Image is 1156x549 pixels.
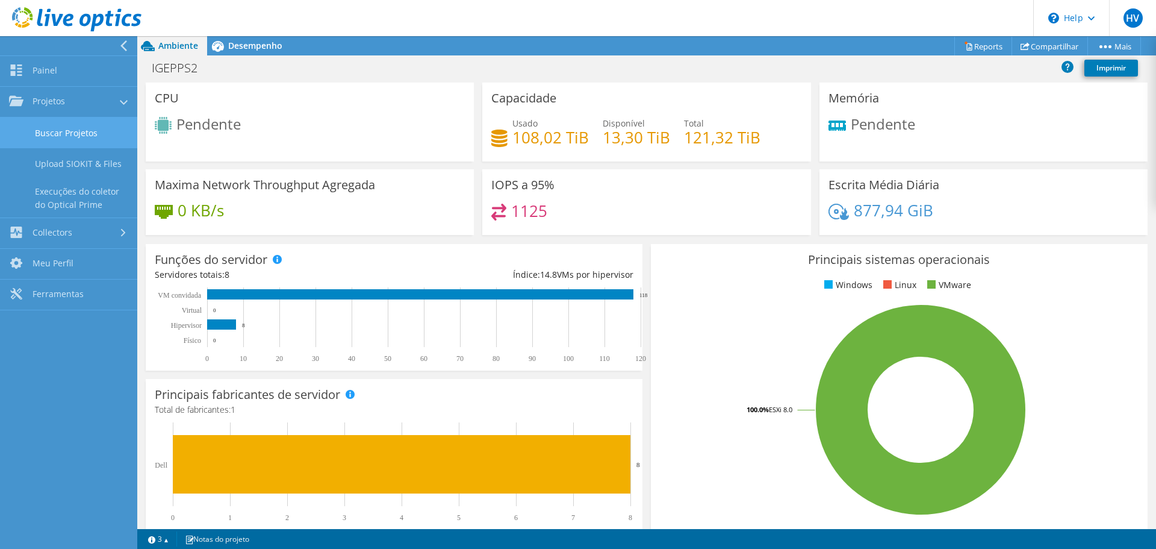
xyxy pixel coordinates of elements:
text: 3 [343,513,346,522]
a: Compartilhar [1011,37,1088,55]
text: Dell [155,461,167,469]
text: 7 [571,513,575,522]
a: Mais [1087,37,1141,55]
text: 8 [629,513,632,522]
text: 4 [400,513,403,522]
text: 110 [599,354,610,363]
a: 3 [140,532,177,547]
h4: 121,32 TiB [684,131,760,144]
span: Pendente [176,114,241,134]
h4: 0 KB/s [178,204,224,217]
span: 1 [231,404,235,415]
text: 0 [213,337,216,344]
span: Desempenho [228,40,282,51]
text: 6 [514,513,518,522]
text: 2 [285,513,289,522]
h3: IOPS a 95% [491,178,555,192]
text: 100 [563,354,574,363]
span: Usado [512,118,538,129]
h4: 108,02 TiB [512,131,589,144]
text: 90 [529,354,536,363]
span: 14.8 [540,269,557,280]
h4: 877,94 GiB [854,204,933,217]
a: Reports [954,37,1012,55]
text: 60 [420,354,427,363]
span: Disponível [603,118,645,129]
span: 8 [225,269,229,280]
text: 80 [493,354,500,363]
text: 40 [348,354,355,363]
h4: 1125 [511,204,547,218]
li: VMware [924,278,971,292]
text: 120 [635,354,646,363]
text: 8 [242,322,245,328]
h3: Maxima Network Throughput Agregada [155,178,375,192]
span: Pendente [851,114,915,134]
li: Linux [880,278,916,292]
tspan: Físico [184,336,201,345]
tspan: 100.0% [747,405,769,414]
a: Imprimir [1084,60,1138,77]
svg: \n [1048,13,1059,24]
text: 50 [384,354,391,363]
text: 1 [228,513,232,522]
span: Ambiente [158,40,198,51]
span: Total [684,118,704,129]
h3: Escrita Média Diária [828,178,939,192]
text: 0 [205,354,209,363]
h3: Principais fabricantes de servidor [155,388,340,401]
text: 0 [213,307,216,313]
h1: IGEPPS2 [146,61,216,75]
text: 0 [171,513,175,522]
h3: CPU [155,92,179,105]
text: 8 [636,461,640,468]
text: 5 [457,513,461,522]
a: Notas do projeto [176,532,258,547]
tspan: ESXi 8.0 [769,405,792,414]
span: HV [1123,8,1143,28]
text: VM convidada [158,291,201,300]
h3: Funções do servidor [155,253,267,266]
text: 70 [456,354,464,363]
h3: Capacidade [491,92,556,105]
div: Servidores totais: [155,268,394,281]
div: Índice: VMs por hipervisor [394,268,633,281]
text: 20 [276,354,283,363]
text: Virtual [182,306,202,315]
h3: Memória [828,92,879,105]
text: 10 [240,354,247,363]
h4: Total de fabricantes: [155,403,633,416]
text: 30 [312,354,319,363]
text: Hipervisor [171,321,202,330]
li: Windows [821,278,872,292]
h3: Principais sistemas operacionais [660,253,1139,266]
h4: 13,30 TiB [603,131,670,144]
text: 118 [639,292,648,298]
